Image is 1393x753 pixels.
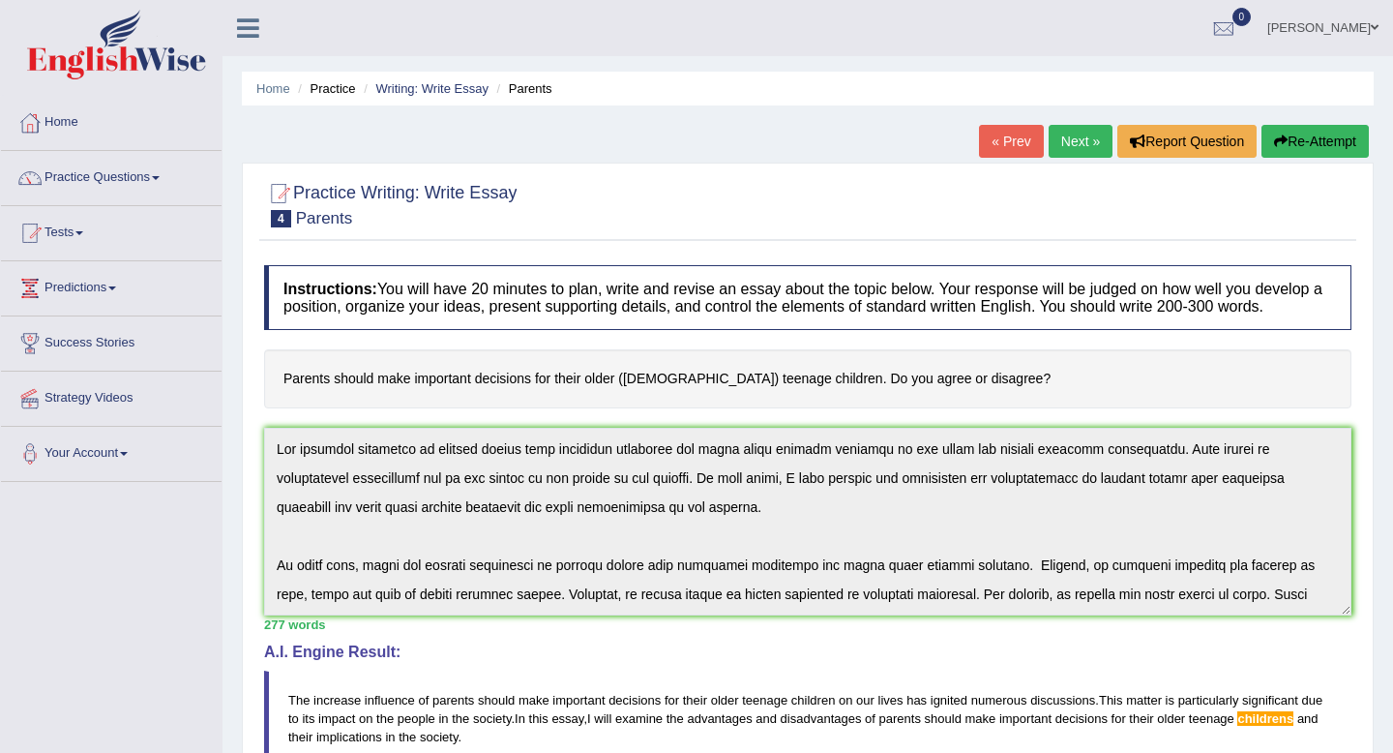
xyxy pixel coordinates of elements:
[608,693,661,708] span: decisions
[1126,693,1162,708] span: matter
[925,711,962,726] span: should
[432,693,474,708] span: parents
[964,711,995,726] span: make
[587,711,591,726] span: I
[264,179,517,227] h2: Practice Writing: Write Essay
[1049,125,1112,158] a: Next »
[296,209,353,227] small: Parents
[1,261,222,310] a: Predictions
[420,730,459,744] span: society
[264,265,1351,330] h4: You will have 20 minutes to plan, write and revise an essay about the topic below. Your response ...
[1166,693,1174,708] span: is
[288,711,299,726] span: to
[473,711,512,726] span: society
[288,730,312,744] span: their
[283,281,377,297] b: Instructions:
[665,693,679,708] span: for
[1129,711,1153,726] span: their
[398,711,435,726] span: people
[302,711,314,726] span: its
[1,316,222,365] a: Success Stories
[551,711,583,726] span: essay
[256,81,290,96] a: Home
[519,693,549,708] span: make
[667,711,684,726] span: the
[529,711,548,726] span: this
[865,711,875,726] span: of
[1,372,222,420] a: Strategy Videos
[742,693,787,708] span: teenage
[878,693,904,708] span: lives
[971,693,1027,708] span: numerous
[594,711,611,726] span: will
[316,730,382,744] span: implications
[1,96,222,144] a: Home
[1,427,222,475] a: Your Account
[1178,693,1239,708] span: particularly
[264,349,1351,408] h4: Parents should make important decisions for their older ([DEMOGRAPHIC_DATA]) teenage children. Do...
[1030,693,1095,708] span: discussions
[1297,711,1319,726] span: and
[615,711,663,726] span: examine
[271,210,291,227] span: 4
[376,711,394,726] span: the
[879,711,921,726] span: parents
[1,151,222,199] a: Practice Questions
[1099,693,1123,708] span: This
[979,125,1043,158] a: « Prev
[999,711,1052,726] span: important
[365,693,415,708] span: influence
[791,693,836,708] span: children
[756,711,777,726] span: and
[478,693,515,708] span: should
[839,693,852,708] span: on
[683,693,707,708] span: their
[313,693,361,708] span: increase
[931,693,967,708] span: ignited
[264,616,1351,634] div: 277 words
[399,730,416,744] span: the
[293,79,355,98] li: Practice
[264,644,1351,661] h4: A.I. Engine Result:
[418,693,429,708] span: of
[288,693,310,708] span: The
[1232,8,1252,26] span: 0
[1237,711,1293,726] span: Possible spelling mistake found. (did you mean: children's)
[385,730,395,744] span: in
[318,711,355,726] span: impact
[1261,125,1369,158] button: Re-Attempt
[1055,711,1108,726] span: decisions
[856,693,874,708] span: our
[515,711,525,726] span: In
[1302,693,1323,708] span: due
[781,711,862,726] span: disadvantages
[1,206,222,255] a: Tests
[1242,693,1298,708] span: significant
[906,693,927,708] span: has
[359,711,372,726] span: on
[552,693,605,708] span: important
[711,693,739,708] span: older
[687,711,752,726] span: advantages
[1189,711,1234,726] span: teenage
[1157,711,1185,726] span: older
[1111,711,1126,726] span: for
[492,79,552,98] li: Parents
[438,711,448,726] span: in
[452,711,469,726] span: the
[375,81,489,96] a: Writing: Write Essay
[1117,125,1257,158] button: Report Question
